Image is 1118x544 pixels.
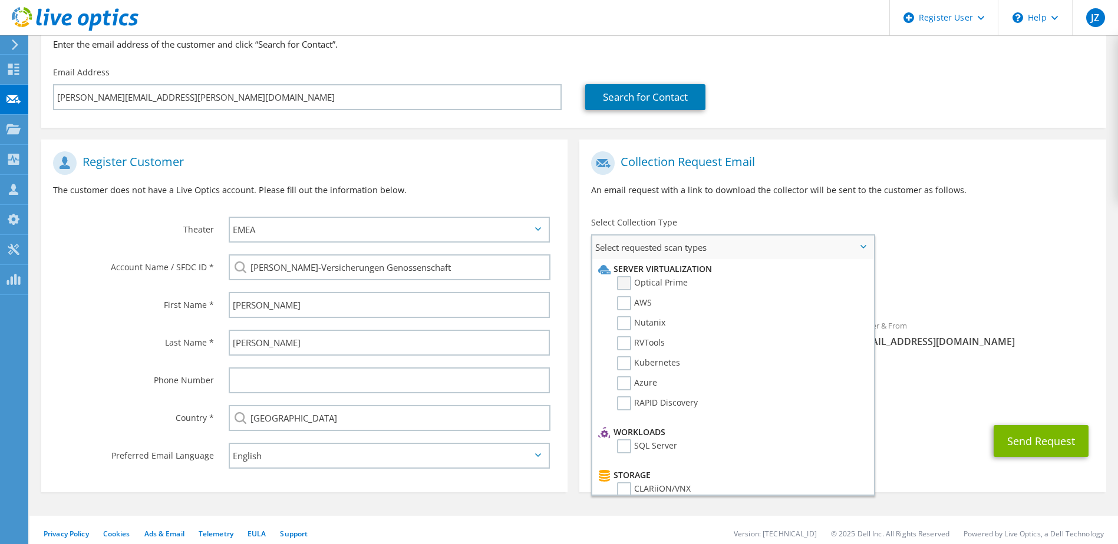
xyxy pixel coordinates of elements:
[53,217,214,235] label: Theater
[831,529,949,539] li: © 2025 Dell Inc. All Rights Reserved
[617,482,691,496] label: CLARiiON/VNX
[280,529,308,539] a: Support
[53,367,214,386] label: Phone Number
[595,425,867,439] li: Workloads
[617,336,665,350] label: RVTools
[44,529,89,539] a: Privacy Policy
[103,529,130,539] a: Cookies
[734,529,817,539] li: Version: [TECHNICAL_ID]
[595,262,867,276] li: Server Virtualization
[579,313,843,367] div: To
[617,276,688,290] label: Optical Prime
[617,376,657,390] label: Azure
[591,184,1094,197] p: An email request with a link to download the collector will be sent to the customer as follows.
[617,439,677,453] label: SQL Server
[855,335,1094,348] span: [EMAIL_ADDRESS][DOMAIN_NAME]
[53,67,110,78] label: Email Address
[579,264,1106,307] div: Requested Collections
[53,292,214,311] label: First Name *
[53,405,214,424] label: Country *
[585,84,705,110] a: Search for Contact
[591,151,1088,175] h1: Collection Request Email
[579,373,1106,413] div: CC & Reply To
[964,529,1104,539] li: Powered by Live Optics, a Dell Technology
[592,235,873,259] span: Select requested scan types
[591,217,677,228] label: Select Collection Type
[617,396,698,410] label: RAPID Discovery
[248,529,266,539] a: EULA
[595,468,867,482] li: Storage
[843,313,1106,354] div: Sender & From
[1013,12,1023,23] svg: \n
[53,330,214,349] label: Last Name *
[53,38,1094,51] h3: Enter the email address of the customer and click “Search for Contact”.
[144,529,184,539] a: Ads & Email
[53,443,214,462] label: Preferred Email Language
[994,425,1089,457] button: Send Request
[53,184,556,197] p: The customer does not have a Live Optics account. Please fill out the information below.
[617,296,652,310] label: AWS
[199,529,233,539] a: Telemetry
[617,316,665,330] label: Nutanix
[53,254,214,273] label: Account Name / SFDC ID *
[53,151,550,175] h1: Register Customer
[1086,8,1105,27] span: JZ
[617,356,680,370] label: Kubernetes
